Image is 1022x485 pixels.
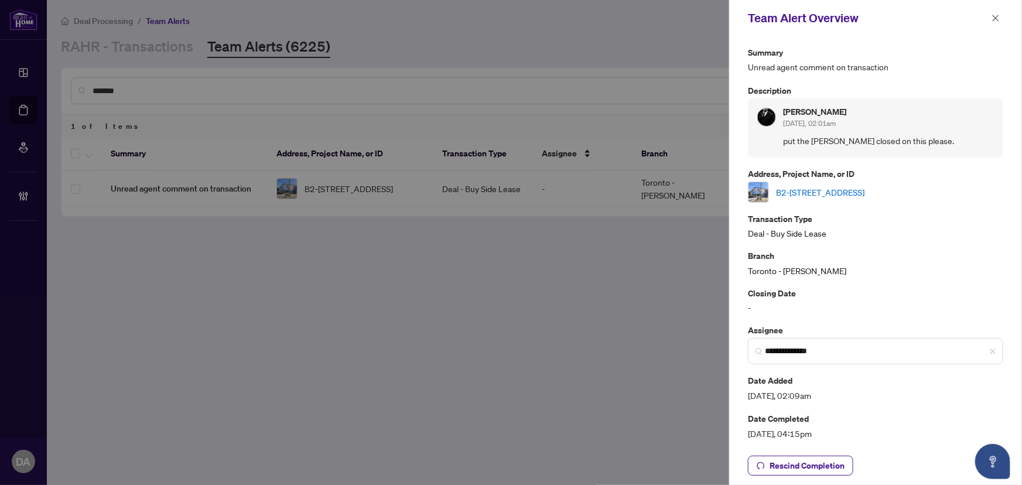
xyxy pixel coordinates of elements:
p: Closing Date [748,286,1003,300]
button: Open asap [975,444,1010,479]
p: Description [748,84,1003,97]
div: Toronto - [PERSON_NAME] [748,249,1003,276]
h5: [PERSON_NAME] [783,108,846,116]
span: [DATE], 04:15pm [748,427,1003,440]
a: B2-[STREET_ADDRESS] [776,186,864,199]
span: put the [PERSON_NAME] closed on this please. [783,134,994,148]
div: Deal - Buy Side Lease [748,212,1003,240]
div: - [748,286,1003,314]
span: Rescind Completion [770,456,845,475]
p: Address, Project Name, or ID [748,167,1003,180]
p: Summary [748,46,1003,59]
button: Rescind Completion [748,456,853,476]
span: undo [757,462,765,470]
span: [DATE], 02:09am [748,389,1003,402]
p: Date Added [748,374,1003,387]
p: Assignee [748,323,1003,337]
div: Team Alert Overview [748,9,988,27]
span: Unread agent comment on transaction [748,60,1003,74]
p: Date Completed [748,412,1003,425]
span: [DATE], 02:01am [783,119,836,128]
span: close [992,14,1000,22]
img: search_icon [756,348,763,355]
span: close [989,348,996,355]
p: Transaction Type [748,212,1003,226]
img: thumbnail-img [748,182,768,202]
p: Branch [748,249,1003,262]
img: Profile Icon [758,108,775,126]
